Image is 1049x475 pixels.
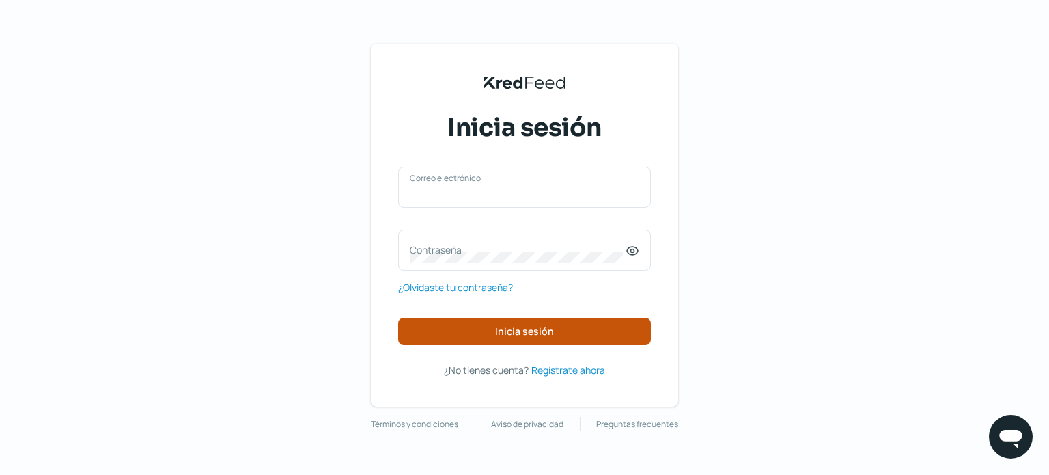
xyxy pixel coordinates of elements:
a: Aviso de privacidad [491,417,563,432]
label: Contraseña [410,243,626,256]
span: ¿No tienes cuenta? [444,364,529,377]
img: chatIcon [997,423,1024,450]
span: Inicia sesión [495,327,554,336]
span: Inicia sesión [447,111,602,145]
a: Preguntas frecuentes [596,417,678,432]
label: Correo electrónico [410,172,626,184]
a: Regístrate ahora [531,362,605,379]
a: Términos y condiciones [371,417,458,432]
button: Inicia sesión [398,318,651,345]
a: ¿Olvidaste tu contraseña? [398,279,513,296]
